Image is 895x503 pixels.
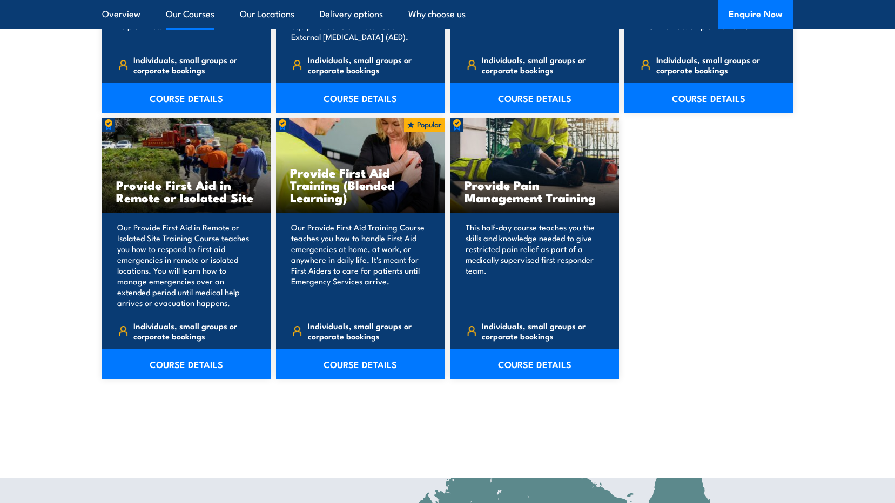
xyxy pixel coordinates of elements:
[450,349,620,379] a: COURSE DETAILS
[308,321,427,341] span: Individuals, small groups or corporate bookings
[116,179,257,203] h3: Provide First Aid in Remote or Isolated Site
[291,222,427,308] p: Our Provide First Aid Training Course teaches you how to handle First Aid emergencies at home, at...
[482,321,601,341] span: Individuals, small groups or corporate bookings
[276,349,445,379] a: COURSE DETAILS
[102,83,271,113] a: COURSE DETAILS
[133,321,252,341] span: Individuals, small groups or corporate bookings
[117,222,253,308] p: Our Provide First Aid in Remote or Isolated Site Training Course teaches you how to respond to fi...
[102,349,271,379] a: COURSE DETAILS
[482,55,601,75] span: Individuals, small groups or corporate bookings
[656,55,775,75] span: Individuals, small groups or corporate bookings
[624,83,793,113] a: COURSE DETAILS
[450,83,620,113] a: COURSE DETAILS
[466,222,601,308] p: This half-day course teaches you the skills and knowledge needed to give restricted pain relief a...
[308,55,427,75] span: Individuals, small groups or corporate bookings
[276,83,445,113] a: COURSE DETAILS
[290,166,431,203] h3: Provide First Aid Training (Blended Learning)
[465,179,605,203] h3: Provide Pain Management Training
[133,55,252,75] span: Individuals, small groups or corporate bookings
